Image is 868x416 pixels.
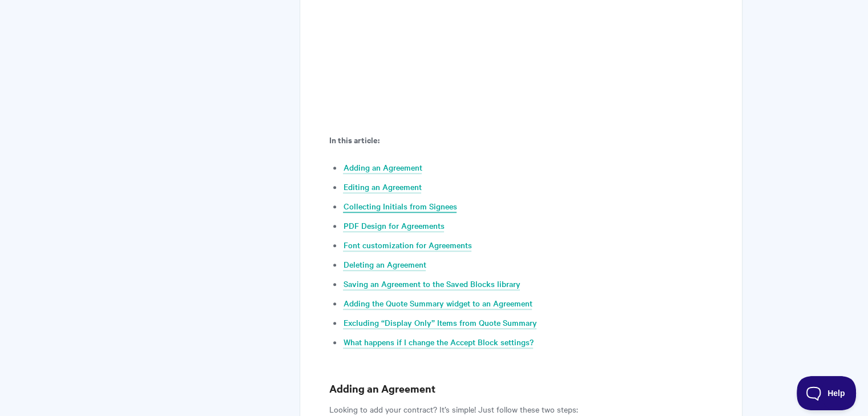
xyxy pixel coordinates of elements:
[343,220,444,232] a: PDF Design for Agreements
[329,402,713,416] p: Looking to add your contract? It’s simple! Just follow these two steps:
[343,297,532,310] a: Adding the Quote Summary widget to an Agreement
[343,239,471,252] a: Font customization for Agreements
[343,200,457,213] a: Collecting Initials from Signees
[343,278,520,290] a: Saving an Agreement to the Saved Blocks library
[797,376,857,410] iframe: Toggle Customer Support
[343,181,421,193] a: Editing an Agreement
[343,161,422,174] a: Adding an Agreement
[343,259,426,271] a: Deleting an Agreement
[329,134,379,146] b: In this article:
[343,317,536,329] a: Excluding “Display Only” Items from Quote Summary
[329,381,713,397] h3: Adding an Agreement
[343,336,533,349] a: What happens if I change the Accept Block settings?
